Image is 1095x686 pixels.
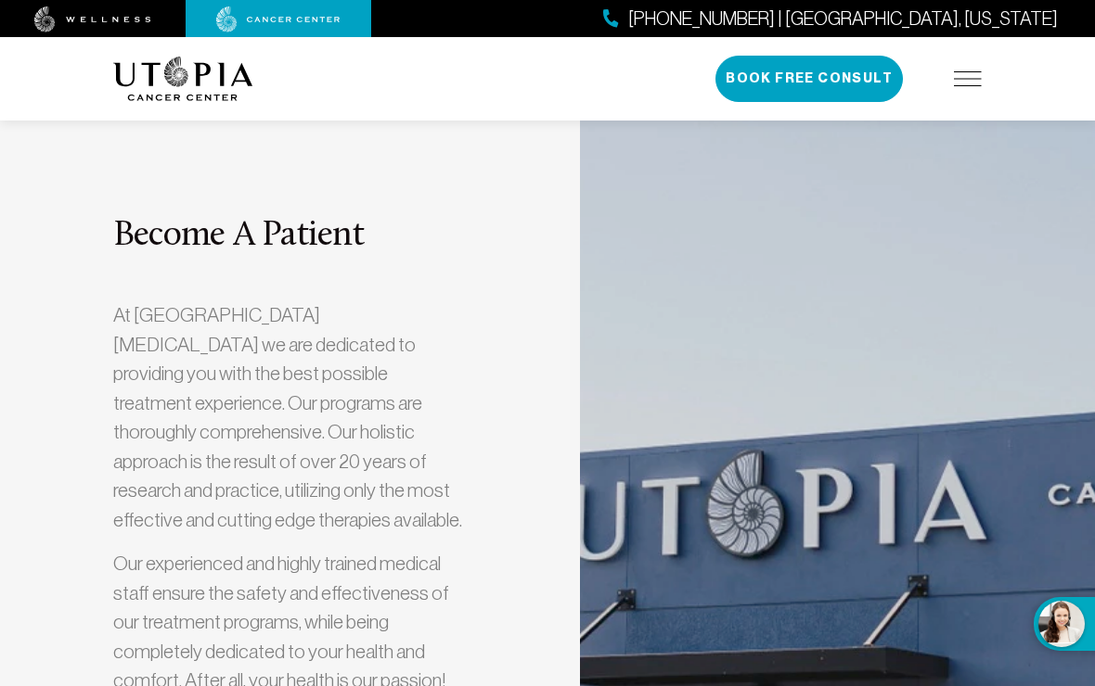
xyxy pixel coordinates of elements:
[216,6,341,32] img: cancer center
[715,56,903,102] button: Book Free Consult
[34,6,151,32] img: wellness
[113,300,462,534] p: At [GEOGRAPHIC_DATA][MEDICAL_DATA] we are dedicated to providing you with the best possible treat...
[113,57,253,101] img: logo
[628,6,1058,32] span: [PHONE_NUMBER] | [GEOGRAPHIC_DATA], [US_STATE]
[954,71,982,86] img: icon-hamburger
[603,6,1058,32] a: [PHONE_NUMBER] | [GEOGRAPHIC_DATA], [US_STATE]
[113,217,462,256] h3: Become A Patient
